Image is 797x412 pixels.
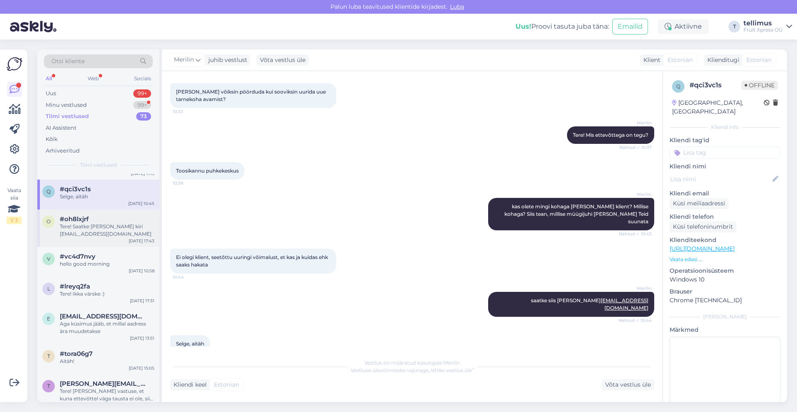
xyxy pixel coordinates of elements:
div: 99+ [133,89,151,98]
p: Chrome [TECHNICAL_ID] [670,296,780,305]
span: Merilin [621,120,652,126]
span: Nähtud ✓ 10:44 [619,317,652,323]
div: Kliendi info [670,123,780,131]
div: Küsi meiliaadressi [670,198,729,209]
span: Nähtud ✓ 10:37 [619,144,652,150]
span: Estonian [746,56,772,64]
span: #qci3vc1s [60,185,91,193]
div: [DATE] 10:58 [129,268,154,274]
span: Merilin [621,285,652,291]
div: [GEOGRAPHIC_DATA], [GEOGRAPHIC_DATA] [672,99,764,116]
div: Küsi telefoninumbrit [670,221,736,232]
div: [DATE] 10:45 [128,200,154,207]
div: Arhiveeritud [46,147,80,155]
p: Vaata edasi ... [670,256,780,263]
div: Aga küsimus jääb, et millal aadress ära muudetakse [60,320,154,335]
span: Luba [447,3,467,10]
div: Võta vestlus üle [257,54,309,66]
span: q [676,83,680,89]
span: Merilin [621,191,652,197]
div: Minu vestlused [46,101,87,109]
div: tellimus [743,20,783,27]
a: tellimusFruit Xpress OÜ [743,20,792,33]
div: 99+ [133,101,151,109]
p: Windows 10 [670,275,780,284]
p: Brauser [670,287,780,296]
input: Lisa tag [670,146,780,159]
div: All [44,73,54,84]
div: [DATE] 17:43 [129,238,154,244]
img: Askly Logo [7,56,22,72]
button: Emailid [612,19,648,35]
div: AI Assistent [46,124,76,132]
div: [DATE] 11:15 [131,170,154,177]
div: Kliendi keel [170,380,207,389]
div: Uus [46,89,56,98]
a: [URL][DOMAIN_NAME] [670,245,735,252]
p: Klienditeekond [670,236,780,244]
p: Operatsioonisüsteem [670,266,780,275]
span: Offline [741,81,778,90]
div: Aktiivne [658,19,709,34]
div: Web [86,73,100,84]
p: Kliendi email [670,189,780,198]
b: Uus! [516,22,531,30]
div: Võta vestlus üle [602,379,654,390]
div: 1 / 3 [7,217,22,224]
span: #lreyq2fa [60,283,90,290]
div: [DATE] 17:31 [130,298,154,304]
span: Nähtud ✓ 10:43 [619,231,652,237]
div: Fruit Xpress OÜ [743,27,783,33]
div: Socials [132,73,153,84]
div: [DATE] 13:51 [130,335,154,341]
span: Vestlus on määratud kasutajale Merilin [364,360,460,366]
p: Kliendi telefon [670,212,780,221]
span: v [47,256,50,262]
p: Kliendi nimi [670,162,780,171]
div: Vaata siia [7,187,22,224]
div: Tere! Saatke [PERSON_NAME] kiri [EMAIL_ADDRESS][DOMAIN_NAME] [60,223,154,238]
span: Estonian [214,380,239,389]
div: Klienditugi [704,56,739,64]
div: [DATE] 15:05 [129,365,154,371]
div: Tere! [PERSON_NAME] vastuse, et kuna ettevõttel väga tausta ei ole, siis nad annaksid limiidi 100... [60,387,154,402]
span: Selge, aitäh [176,340,204,347]
div: Klient [640,56,660,64]
span: #tora06g7 [60,350,93,358]
div: juhib vestlust [205,56,247,64]
span: l [47,286,50,292]
span: [PERSON_NAME] võiksin pöörduda kui sooviksin uurida uue tarnekoha avamist? [176,89,327,102]
span: Ei olegi klient, seetõttu uuringi võimalust, et kas ja kuidas ehk saaks hakata [176,254,329,268]
div: # qci3vc1s [689,80,741,90]
span: Tiimi vestlused [80,161,117,169]
span: #vc4d7nvy [60,253,95,260]
span: Estonian [667,56,693,64]
span: #oh8lxjrf [60,215,89,223]
span: Otsi kliente [51,57,85,66]
p: Kliendi tag'id [670,136,780,145]
div: Selge, aitäh [60,193,154,200]
span: Toosikannu puhkekeskus [176,168,239,174]
span: elje.hinno@favorte.ee [60,313,146,320]
div: [PERSON_NAME] [670,313,780,321]
span: 10:33 [173,109,204,115]
span: 10:38 [173,180,204,186]
div: Proovi tasuta juba täna: [516,22,609,32]
div: Kõik [46,135,58,143]
div: Tiimi vestlused [46,112,89,121]
div: hello good morning [60,260,154,268]
span: saatke siis [PERSON_NAME] [531,297,648,311]
div: T [729,21,740,32]
a: [EMAIL_ADDRESS][DOMAIN_NAME] [601,297,648,311]
span: 10:44 [173,274,204,280]
span: t.s.novikova@outlook.com [60,380,146,387]
span: e [47,316,50,322]
span: Merilin [174,55,194,64]
div: 73 [136,112,151,121]
span: Tere! Mis ettevõttega on tegu? [573,132,648,138]
i: „Võtke vestlus üle” [428,367,474,373]
input: Lisa nimi [670,175,771,184]
span: q [46,188,51,195]
span: kas olete mingi kohaga [PERSON_NAME] klient? Millise kohaga? Siis tean, millise müügijuhi [PERSON... [504,203,650,225]
p: Märkmed [670,326,780,334]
